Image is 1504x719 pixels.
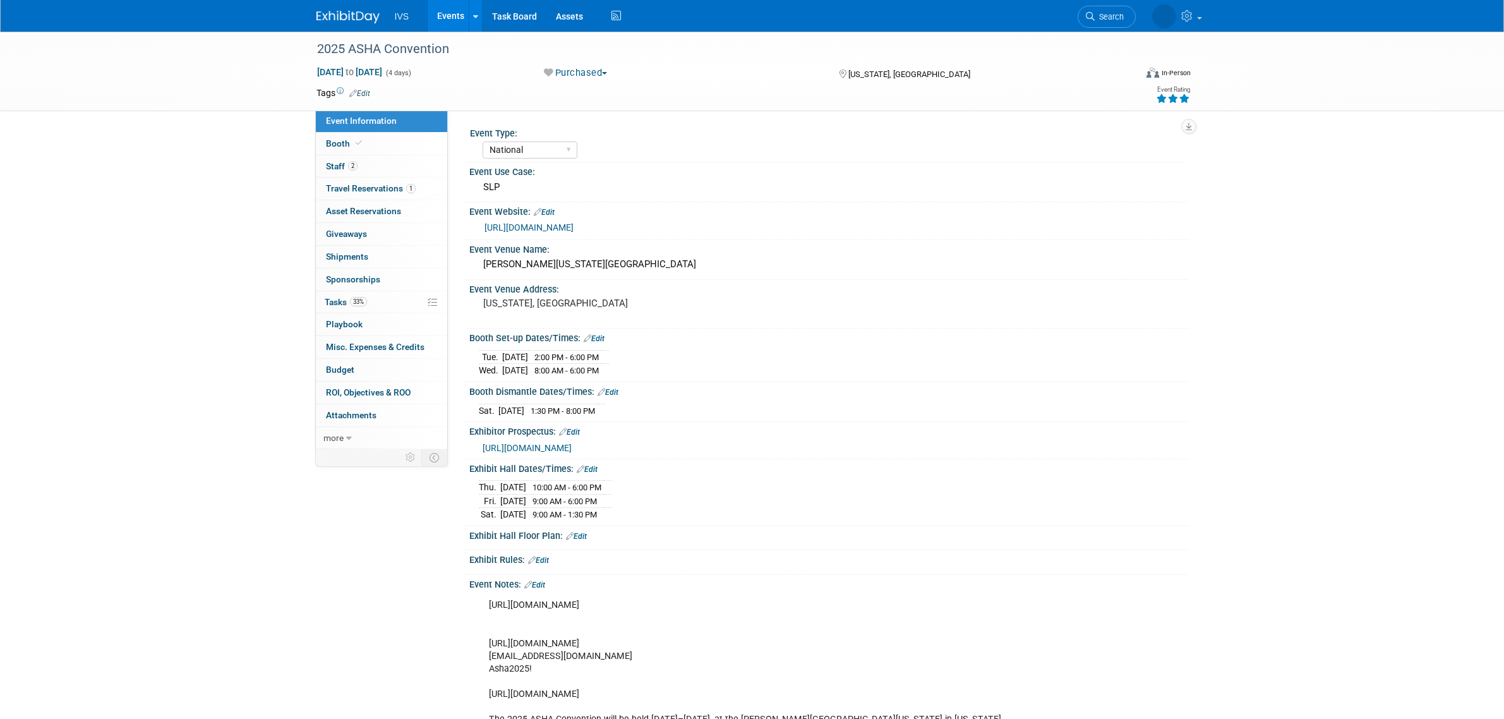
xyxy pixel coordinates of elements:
div: Exhibit Hall Floor Plan: [469,526,1188,543]
a: Misc. Expenses & Credits [316,336,447,358]
td: Tags [316,87,370,99]
i: Booth reservation complete [356,140,362,147]
a: Shipments [316,246,447,268]
div: Event Notes: [469,575,1188,591]
span: 1:30 PM - 8:00 PM [531,406,595,416]
a: Edit [598,388,618,397]
span: 8:00 AM - 6:00 PM [534,366,599,375]
a: Edit [566,532,587,541]
td: Sat. [479,508,500,521]
span: Event Information [326,116,397,126]
a: Edit [349,89,370,98]
div: [PERSON_NAME][US_STATE][GEOGRAPHIC_DATA] [479,255,1179,274]
pre: [US_STATE], [GEOGRAPHIC_DATA] [483,298,755,309]
div: Booth Set-up Dates/Times: [469,329,1188,345]
div: In-Person [1161,68,1191,78]
td: [DATE] [500,508,526,521]
td: Tue. [479,350,502,364]
span: more [323,433,344,443]
a: Edit [584,334,605,343]
td: [DATE] [502,364,528,377]
a: Tasks33% [316,291,447,313]
span: Booth [326,138,364,148]
a: Search [1078,6,1136,28]
td: Toggle Event Tabs [421,449,447,466]
span: Sponsorships [326,274,380,284]
span: [US_STATE], [GEOGRAPHIC_DATA] [848,69,970,79]
div: Event Use Case: [469,162,1188,178]
div: Exhibit Rules: [469,550,1188,567]
td: [DATE] [502,350,528,364]
span: 1 [406,184,416,193]
div: SLP [479,178,1179,197]
div: Event Rating [1156,87,1190,93]
div: Exhibitor Prospectus: [469,422,1188,438]
a: Booth [316,133,447,155]
div: Exhibit Hall Dates/Times: [469,459,1188,476]
td: [DATE] [498,404,524,417]
a: ROI, Objectives & ROO [316,382,447,404]
span: ROI, Objectives & ROO [326,387,411,397]
button: Purchased [539,66,612,80]
td: Sat. [479,404,498,417]
span: Giveaways [326,229,367,239]
div: Event Website: [469,202,1188,219]
td: [DATE] [500,494,526,508]
span: Attachments [326,410,376,420]
span: 33% [350,297,367,306]
a: [URL][DOMAIN_NAME] [483,443,572,453]
span: 2 [348,161,358,171]
a: Travel Reservations1 [316,178,447,200]
a: Edit [524,581,545,589]
a: Staff2 [316,155,447,178]
div: 2025 ASHA Convention [313,38,1117,61]
div: Event Venue Name: [469,240,1188,256]
span: IVS [395,11,409,21]
div: Event Format [1061,66,1191,85]
a: Giveaways [316,223,447,245]
a: Edit [534,208,555,217]
span: Playbook [326,319,363,329]
img: Kyle Shelstad [1152,4,1176,28]
td: [DATE] [500,481,526,495]
span: Search [1095,12,1124,21]
div: Event Type: [470,124,1182,140]
div: Booth Dismantle Dates/Times: [469,382,1188,399]
span: Travel Reservations [326,183,416,193]
span: to [344,67,356,77]
span: 9:00 AM - 6:00 PM [532,497,597,506]
a: Edit [528,556,549,565]
a: Edit [577,465,598,474]
span: [DATE] [DATE] [316,66,383,78]
a: Asset Reservations [316,200,447,222]
span: Tasks [325,297,367,307]
div: Event Venue Address: [469,280,1188,296]
a: Budget [316,359,447,381]
td: Personalize Event Tab Strip [400,449,422,466]
span: Staff [326,161,358,171]
span: Budget [326,365,354,375]
a: Event Information [316,110,447,132]
span: Shipments [326,251,368,262]
a: Playbook [316,313,447,335]
span: Asset Reservations [326,206,401,216]
a: more [316,427,447,449]
a: [URL][DOMAIN_NAME] [484,222,574,233]
td: Thu. [479,481,500,495]
span: 9:00 AM - 1:30 PM [532,510,597,519]
span: (4 days) [385,69,411,77]
a: Sponsorships [316,269,447,291]
img: Format-Inperson.png [1146,68,1159,78]
td: Wed. [479,364,502,377]
a: Attachments [316,404,447,426]
a: Edit [559,428,580,437]
span: 2:00 PM - 6:00 PM [534,353,599,362]
td: Fri. [479,494,500,508]
img: ExhibitDay [316,11,380,23]
span: Misc. Expenses & Credits [326,342,424,352]
span: 10:00 AM - 6:00 PM [532,483,601,492]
